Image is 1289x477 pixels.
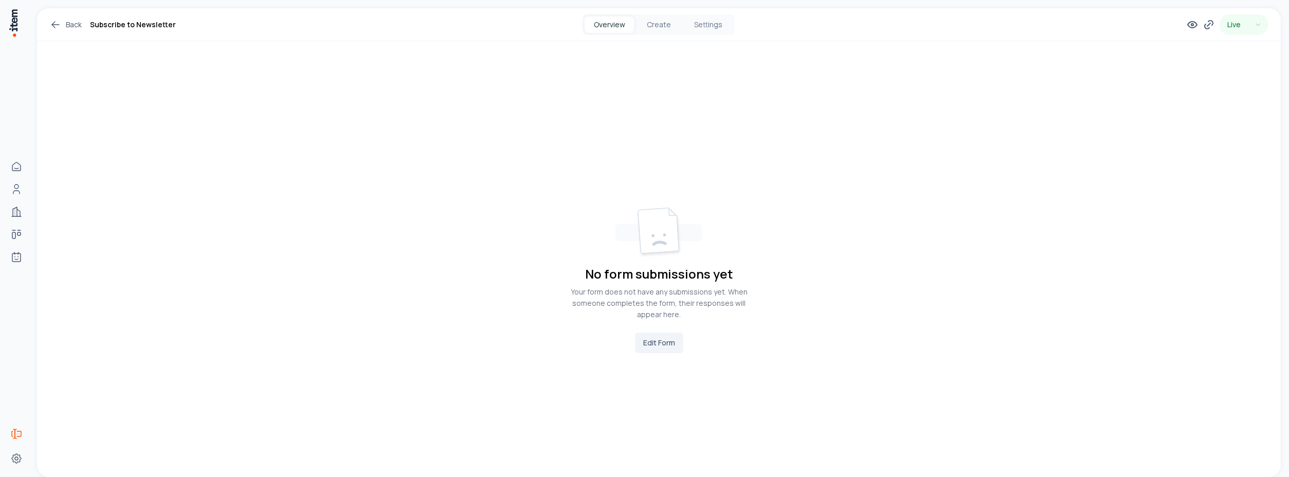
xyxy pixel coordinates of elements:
a: Agents [6,247,27,267]
a: Home [6,156,27,177]
a: Back [49,19,82,31]
img: Item Brain Logo [8,8,19,38]
a: deals [6,224,27,245]
a: Forms [6,424,27,444]
h1: Subscribe to Newsletter [90,19,176,31]
img: Not Found [615,207,702,258]
button: Settings [683,16,733,33]
h2: No form submissions yet [585,266,733,282]
a: Companies [6,201,27,222]
button: Overview [585,16,634,33]
a: Contacts [6,179,27,199]
p: Your form does not have any submissions yet. When someone completes the form, their responses wil... [560,286,758,320]
a: Settings [6,448,27,469]
button: Create [634,16,683,33]
button: Edit Form [635,333,683,353]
